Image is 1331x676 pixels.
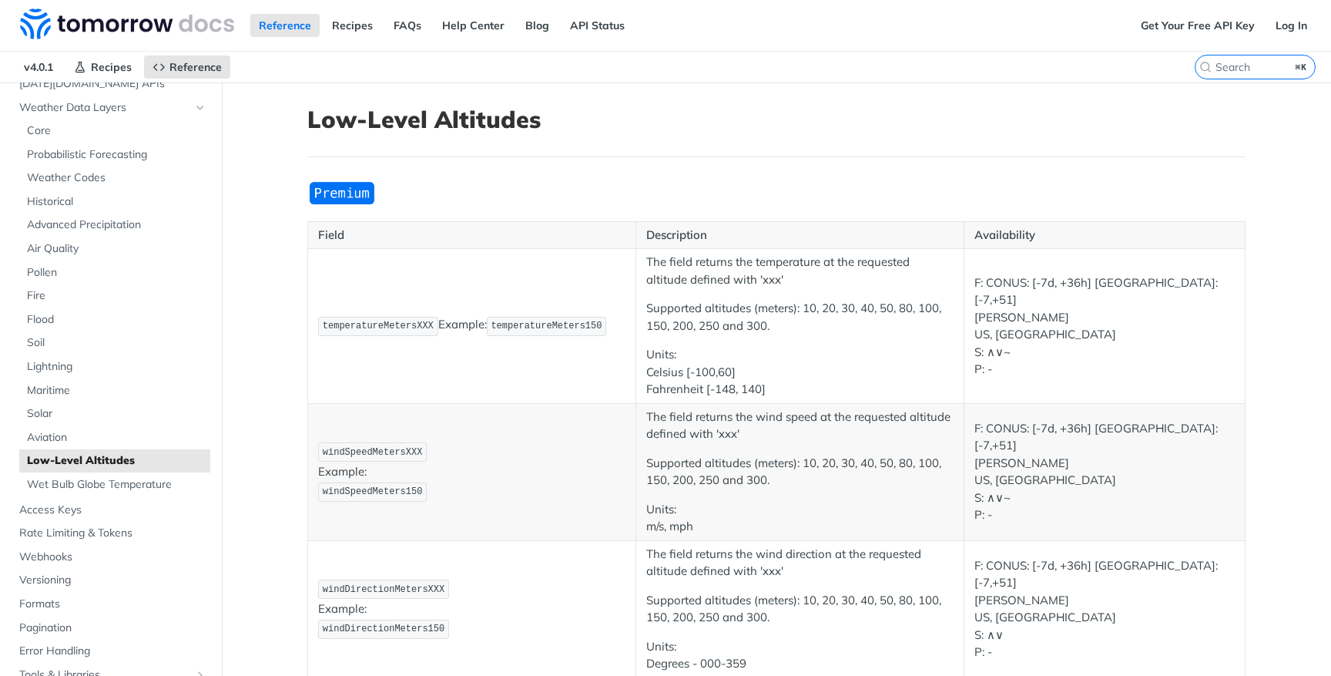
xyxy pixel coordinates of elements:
span: Low-Level Altitudes [27,453,206,469]
a: Formats [12,593,210,616]
a: Help Center [434,14,513,37]
span: Maritime [27,383,206,399]
p: Example: [318,441,625,503]
a: Maritime [19,379,210,402]
a: Versioning [12,569,210,592]
a: Pollen [19,261,210,284]
span: Wet Bulb Globe Temperature [27,477,206,493]
a: API Status [562,14,633,37]
span: Recipes [91,60,132,74]
span: v4.0.1 [15,55,62,79]
a: Weather Data LayersHide subpages for Weather Data Layers [12,96,210,119]
span: Flood [27,312,206,328]
a: Aviation [19,426,210,449]
a: Reference [144,55,230,79]
span: Pagination [19,621,206,636]
a: Core [19,119,210,143]
a: Rate Limiting & Tokens [12,522,210,545]
span: Probabilistic Forecasting [27,147,206,163]
a: Weather Codes [19,166,210,190]
kbd: ⌘K [1292,59,1311,75]
p: Supported altitudes (meters): 10, 20, 30, 40, 50, 80, 100, 150, 200, 250 and 300. [646,455,954,489]
span: Fire [27,288,206,304]
p: Units: Degrees - 000-359 [646,638,954,673]
a: Historical [19,190,210,214]
span: Solar [27,406,206,422]
a: Blog [517,14,558,37]
a: Flood [19,308,210,331]
a: Recipes [65,55,140,79]
span: [DATE][DOMAIN_NAME] APIs [19,76,206,92]
span: Access Keys [19,503,206,518]
a: Air Quality [19,237,210,261]
h1: Low-Level Altitudes [307,106,1246,133]
a: Advanced Precipitation [19,214,210,237]
p: F: CONUS: [-7d, +36h] [GEOGRAPHIC_DATA]: [-7,+51] [PERSON_NAME] US, [GEOGRAPHIC_DATA] S: ∧∨~ P: - [974,420,1235,524]
span: Versioning [19,573,206,588]
span: Core [27,123,206,139]
span: Error Handling [19,644,206,659]
span: windDirectionMetersXXX [323,584,444,595]
span: Soil [27,335,206,351]
span: Advanced Precipitation [27,217,206,233]
a: Log In [1267,14,1316,37]
a: Reference [250,14,320,37]
a: Probabilistic Forecasting [19,143,210,166]
span: Lightning [27,359,206,375]
p: The field returns the temperature at the requested altitude defined with 'xxx' [646,254,954,288]
a: Pagination [12,617,210,640]
span: Rate Limiting & Tokens [19,526,206,541]
a: Fire [19,284,210,308]
span: Weather Data Layers [19,100,190,116]
a: Error Handling [12,640,210,663]
a: Access Keys [12,499,210,522]
span: Pollen [27,265,206,281]
p: F: CONUS: [-7d, +36h] [GEOGRAPHIC_DATA]: [-7,+51] [PERSON_NAME] US, [GEOGRAPHIC_DATA] S: ∧∨ P: - [974,557,1235,661]
p: Units: Celsius [-100,60] Fahrenheit [-148, 140] [646,346,954,399]
span: temperatureMeters150 [491,321,602,331]
p: Example: [318,315,625,338]
a: Lightning [19,355,210,378]
p: Example: [318,578,625,640]
img: Tomorrow.io Weather API Docs [20,8,234,39]
span: Weather Codes [27,170,206,186]
span: Aviation [27,430,206,446]
p: Supported altitudes (meters): 10, 20, 30, 40, 50, 80, 100, 150, 200, 250 and 300. [646,592,954,627]
a: Low-Level Altitudes [19,449,210,473]
a: Webhooks [12,546,210,569]
p: Units: m/s, mph [646,501,954,536]
span: Historical [27,194,206,210]
svg: Search [1199,61,1212,73]
p: F: CONUS: [-7d, +36h] [GEOGRAPHIC_DATA]: [-7,+51] [PERSON_NAME] US, [GEOGRAPHIC_DATA] S: ∧∨~ P: - [974,274,1235,378]
p: Field [318,227,625,244]
p: Availability [974,227,1235,244]
span: Air Quality [27,241,206,257]
p: Description [646,227,954,244]
a: Solar [19,402,210,425]
p: Supported altitudes (meters): 10, 20, 30, 40, 50, 80, 100, 150, 200, 250 and 300. [646,300,954,335]
span: Webhooks [19,550,206,565]
a: Soil [19,331,210,355]
a: Wet Bulb Globe Temperature [19,473,210,496]
a: Get Your Free API Key [1132,14,1263,37]
span: Formats [19,597,206,612]
a: Recipes [324,14,381,37]
span: windSpeedMetersXXX [323,447,423,458]
span: windSpeedMeters150 [323,486,423,497]
button: Hide subpages for Weather Data Layers [194,102,206,114]
span: windDirectionMeters150 [323,624,444,634]
a: [DATE][DOMAIN_NAME] APIs [12,72,210,96]
span: temperatureMetersXXX [323,321,434,331]
a: FAQs [385,14,430,37]
span: Reference [169,60,222,74]
p: The field returns the wind direction at the requested altitude defined with 'xxx' [646,546,954,580]
p: The field returns the wind speed at the requested altitude defined with 'xxx' [646,409,954,443]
